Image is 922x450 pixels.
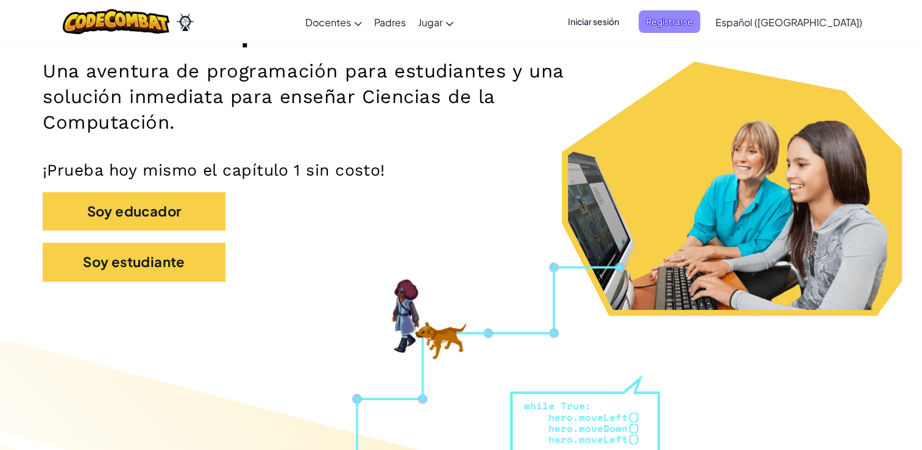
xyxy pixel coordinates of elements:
h2: Una aventura de programación para estudiantes y una solución inmediata para enseñar Ciencias de l... [43,59,603,135]
a: Docentes [299,5,368,38]
span: Docentes [305,16,351,29]
a: Español ([GEOGRAPHIC_DATA]) [709,5,868,38]
img: CodeCombat logo [63,9,169,34]
button: Soy educador [43,192,225,230]
a: Padres [368,5,412,38]
button: Iniciar sesión [561,10,626,33]
button: Registrarse [639,10,700,33]
button: Soy estudiante [43,243,225,281]
span: Jugar [418,16,442,29]
a: Jugar [412,5,459,38]
p: ¡Prueba hoy mismo el capítulo 1 sin costo! [43,160,879,180]
img: Ozaria [176,13,195,31]
span: Español ([GEOGRAPHIC_DATA]) [715,16,862,29]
